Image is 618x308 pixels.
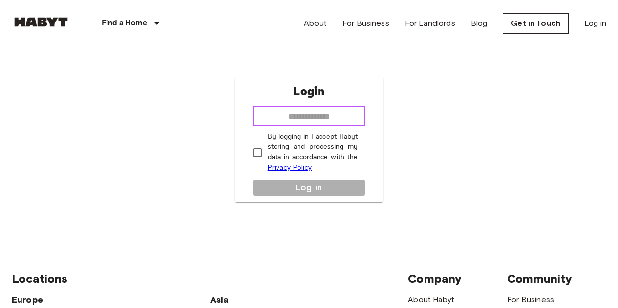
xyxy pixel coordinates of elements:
a: For Business [342,18,389,29]
span: Company [408,271,462,286]
span: Community [507,271,572,286]
img: Habyt [12,17,70,27]
a: About Habyt [408,295,454,304]
p: By logging in I accept Habyt storing and processing my data in accordance with the [268,132,358,173]
a: For Business [507,295,554,304]
p: Find a Home [102,18,147,29]
a: For Landlords [405,18,455,29]
span: Asia [210,294,229,305]
span: Locations [12,271,67,286]
a: About [304,18,327,29]
span: Europe [12,294,43,305]
a: Get in Touch [503,13,569,34]
a: Privacy Policy [268,164,312,172]
p: Login [293,83,324,101]
a: Log in [584,18,606,29]
a: Blog [471,18,488,29]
